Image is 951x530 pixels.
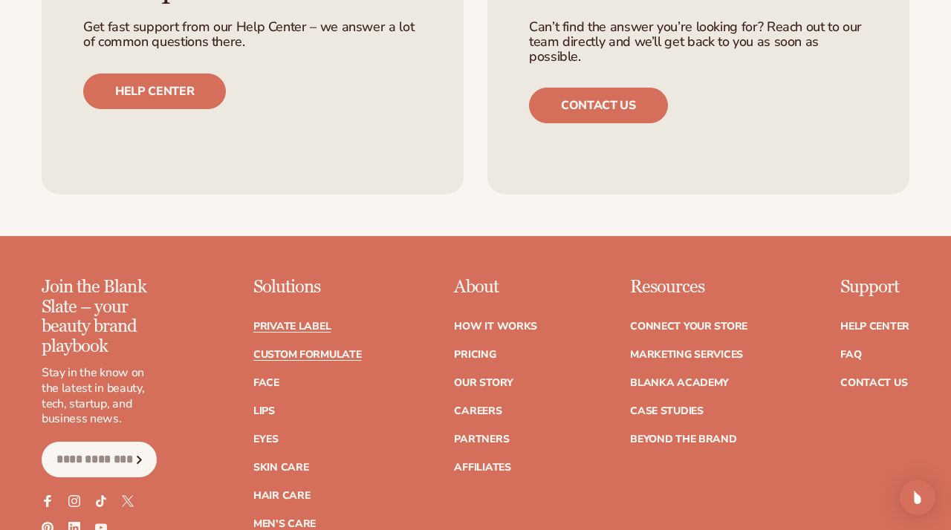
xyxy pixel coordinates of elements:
[454,434,509,445] a: Partners
[253,321,331,332] a: Private label
[630,350,743,360] a: Marketing services
[253,519,316,529] a: Men's Care
[253,406,275,416] a: Lips
[42,365,157,427] p: Stay in the know on the latest in beauty, tech, startup, and business news.
[454,278,537,297] p: About
[454,406,502,416] a: Careers
[454,321,537,332] a: How It Works
[253,491,310,501] a: Hair Care
[630,278,747,297] p: Resources
[630,321,747,332] a: Connect your store
[253,350,362,360] a: Custom formulate
[900,480,935,515] div: Open Intercom Messenger
[253,434,279,445] a: Eyes
[83,20,422,50] p: Get fast support from our Help Center – we answer a lot of common questions there.
[840,321,909,332] a: Help Center
[123,442,156,477] button: Subscribe
[840,278,909,297] p: Support
[840,378,907,388] a: Contact Us
[840,350,861,360] a: FAQ
[454,462,510,473] a: Affiliates
[454,350,496,360] a: Pricing
[454,378,513,388] a: Our Story
[42,278,157,356] p: Join the Blank Slate – your beauty brand playbook
[630,406,704,416] a: Case Studies
[253,462,308,473] a: Skin Care
[253,278,362,297] p: Solutions
[529,20,868,64] p: Can’t find the answer you’re looking for? Reach out to our team directly and we’ll get back to yo...
[253,378,279,388] a: Face
[630,434,737,445] a: Beyond the brand
[83,73,226,109] a: Help center
[529,88,668,123] a: Contact us
[630,378,729,388] a: Blanka Academy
